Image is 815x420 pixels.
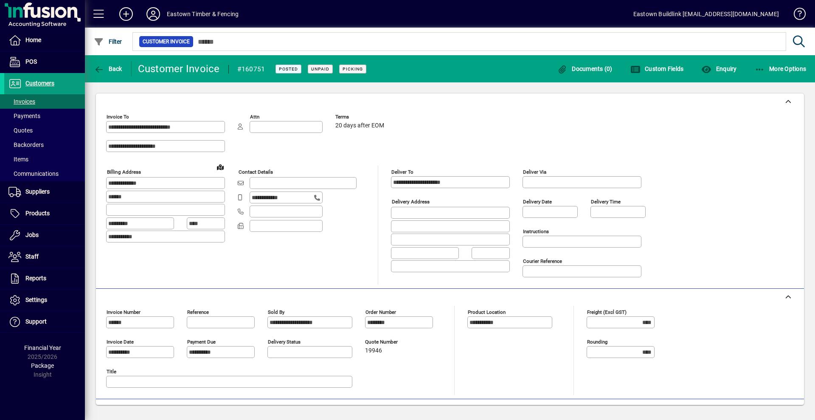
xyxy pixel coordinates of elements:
mat-label: Payment due [187,339,216,345]
a: Settings [4,290,85,311]
span: Picking [343,66,363,72]
mat-label: Courier Reference [523,258,562,264]
a: POS [4,51,85,73]
mat-label: Reference [187,309,209,315]
span: Unpaid [311,66,329,72]
a: View on map [214,160,227,174]
span: Enquiry [701,65,736,72]
a: Products [4,203,85,224]
mat-label: Freight (excl GST) [587,309,627,315]
div: Customer Invoice [138,62,220,76]
span: Quotes [8,127,33,134]
a: Payments [4,109,85,123]
button: Documents (0) [555,61,615,76]
a: Staff [4,246,85,268]
a: Quotes [4,123,85,138]
span: Financial Year [24,344,61,351]
a: Knowledge Base [787,2,804,29]
span: Payments [8,113,40,119]
mat-label: Instructions [523,228,549,234]
button: Profile [140,6,167,22]
span: Suppliers [25,188,50,195]
app-page-header-button: Back [85,61,132,76]
mat-label: Delivery date [523,199,552,205]
mat-label: Order number [365,309,396,315]
a: Backorders [4,138,85,152]
span: Back [94,65,122,72]
span: Items [8,156,28,163]
a: Items [4,152,85,166]
a: Invoices [4,94,85,109]
mat-label: Sold by [268,309,284,315]
a: Jobs [4,225,85,246]
span: Package [31,362,54,369]
span: Reports [25,275,46,282]
mat-label: Deliver via [523,169,546,175]
div: Eastown Buildlink [EMAIL_ADDRESS][DOMAIN_NAME] [633,7,779,21]
button: More Options [753,61,809,76]
mat-label: Deliver To [391,169,413,175]
mat-label: Delivery status [268,339,301,345]
mat-label: Delivery time [591,199,621,205]
span: Posted [279,66,298,72]
span: POS [25,58,37,65]
mat-label: Rounding [587,339,607,345]
mat-label: Invoice number [107,309,141,315]
span: Documents (0) [557,65,613,72]
span: More Options [755,65,807,72]
button: Enquiry [699,61,739,76]
span: Products [25,210,50,217]
span: Custom Fields [630,65,684,72]
a: Support [4,311,85,333]
span: Filter [94,38,122,45]
a: Suppliers [4,181,85,203]
span: Jobs [25,231,39,238]
span: Invoices [8,98,35,105]
a: Reports [4,268,85,289]
span: 19946 [365,347,382,354]
span: Staff [25,253,39,260]
span: Settings [25,296,47,303]
span: Terms [335,114,386,120]
span: Customer Invoice [143,37,190,46]
div: #160751 [237,62,265,76]
mat-label: Attn [250,114,259,120]
button: Add [112,6,140,22]
mat-label: Invoice date [107,339,134,345]
span: Customers [25,80,54,87]
span: Support [25,318,47,325]
a: Home [4,30,85,51]
button: Back [92,61,124,76]
mat-label: Product location [468,309,506,315]
span: 20 days after EOM [335,122,384,129]
div: Eastown Timber & Fencing [167,7,239,21]
mat-label: Invoice To [107,114,129,120]
span: Home [25,37,41,43]
span: Quote number [365,339,416,345]
mat-label: Title [107,369,116,375]
a: Communications [4,166,85,181]
button: Custom Fields [628,61,686,76]
span: Communications [8,170,59,177]
span: Backorders [8,141,44,148]
button: Filter [92,34,124,49]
